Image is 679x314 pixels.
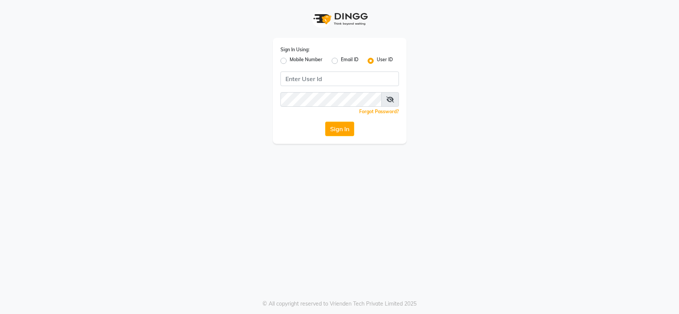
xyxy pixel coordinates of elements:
[325,122,354,136] button: Sign In
[280,72,399,86] input: Username
[290,56,322,65] label: Mobile Number
[341,56,358,65] label: Email ID
[280,46,310,53] label: Sign In Using:
[377,56,393,65] label: User ID
[359,109,399,114] a: Forgot Password?
[280,92,382,107] input: Username
[309,8,370,30] img: logo1.svg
